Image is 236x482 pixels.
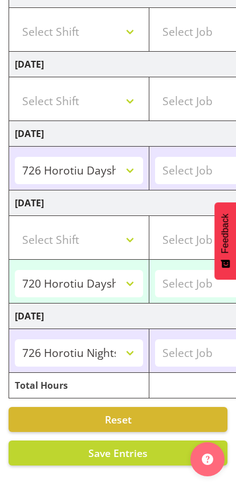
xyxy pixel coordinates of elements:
span: Reset [105,413,132,426]
span: Save Entries [88,446,148,460]
td: Total Hours [9,373,149,398]
span: Feedback [220,214,230,254]
img: help-xxl-2.png [202,454,213,465]
button: Save Entries [9,441,227,466]
button: Feedback - Show survey [214,202,236,280]
button: Reset [9,407,227,432]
